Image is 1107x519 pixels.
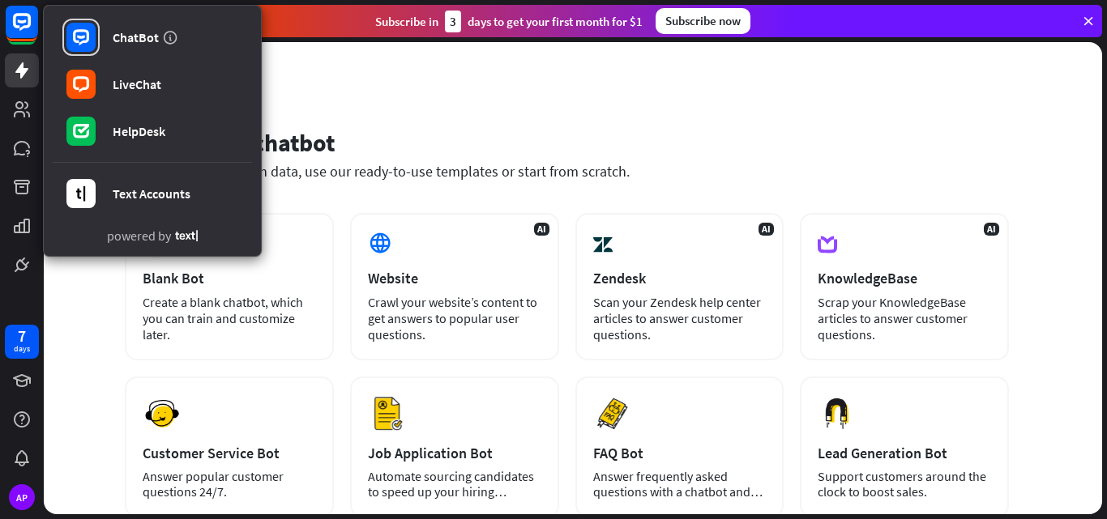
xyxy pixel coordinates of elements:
div: KnowledgeBase [818,269,991,287]
div: Answer popular customer questions 24/7. [143,469,316,500]
div: Train your chatbot with data, use our ready-to-use templates or start from scratch. [125,162,1009,181]
div: Subscribe now [656,8,750,34]
div: AP [9,484,35,510]
div: Answer frequently asked questions with a chatbot and save your time. [593,469,767,500]
div: Zendesk [593,269,767,287]
div: 7 [18,329,26,343]
div: Scan your Zendesk help center articles to answer customer questions. [593,294,767,342]
span: AI [534,223,549,236]
span: AI [984,223,999,236]
div: Lead Generation Bot [818,444,991,462]
div: Customer Service Bot [143,444,316,462]
div: Job Application Bot [368,444,541,462]
button: Open LiveChat chat widget [13,6,62,55]
div: days [14,343,30,355]
div: Support customers around the clock to boost sales. [818,469,991,500]
div: Blank Bot [143,269,316,287]
div: Scrap your KnowledgeBase articles to answer customer questions. [818,294,991,342]
div: FAQ Bot [593,444,767,462]
div: Set up your chatbot [125,127,1009,158]
div: Create a blank chatbot, which you can train and customize later. [143,294,316,342]
a: 7 days [5,325,39,359]
div: Automate sourcing candidates to speed up your hiring process. [368,469,541,500]
div: Subscribe in days to get your first month for $1 [375,11,643,32]
span: AI [759,223,774,236]
div: Crawl your website’s content to get answers to popular user questions. [368,294,541,342]
div: 3 [445,11,461,32]
div: Website [368,269,541,287]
